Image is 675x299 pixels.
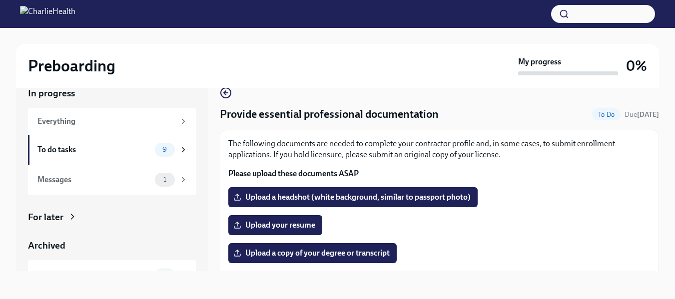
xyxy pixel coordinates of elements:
p: The following documents are needed to complete your contractor profile and, in some cases, to sub... [228,138,651,160]
strong: Please upload these documents ASAP [228,169,359,178]
a: Completed tasks [28,260,196,290]
a: To do tasks9 [28,135,196,165]
span: Upload a copy of your degree or transcript [235,248,390,258]
label: Upload a copy of your degree or transcript [228,243,397,263]
div: For later [28,211,63,224]
span: To Do [592,111,621,118]
h4: Provide essential professional documentation [220,107,439,122]
span: August 27th, 2025 09:00 [625,110,659,119]
label: Upload a headshot (white background, similar to passport photo) [228,187,478,207]
h3: 0% [626,57,647,75]
div: Everything [37,116,175,127]
span: Due [625,110,659,119]
strong: My progress [518,56,561,67]
span: 1 [157,176,172,183]
div: Completed tasks [37,270,151,281]
h2: Preboarding [28,56,115,76]
a: Everything [28,108,196,135]
a: Archived [28,239,196,252]
div: To do tasks [37,144,151,155]
strong: [DATE] [637,110,659,119]
span: Upload a headshot (white background, similar to passport photo) [235,192,471,202]
span: Upload your resume [235,220,315,230]
div: Messages [37,174,151,185]
span: 9 [156,146,173,153]
label: Upload your resume [228,215,322,235]
a: In progress [28,87,196,100]
a: Messages1 [28,165,196,195]
img: CharlieHealth [20,6,75,22]
a: For later [28,211,196,224]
